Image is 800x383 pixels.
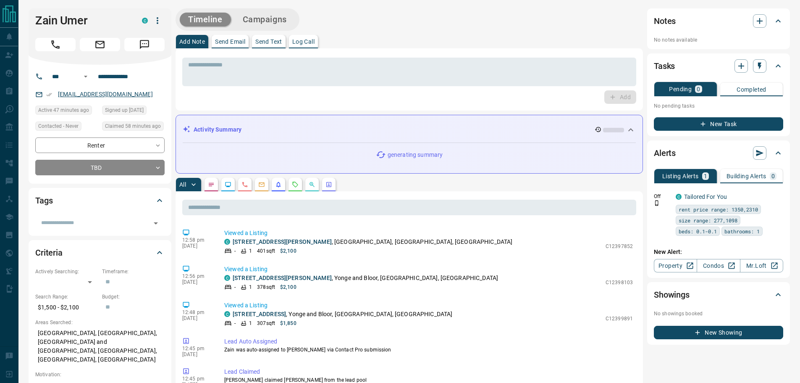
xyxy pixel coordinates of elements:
div: Tags [35,190,165,211]
div: condos.ca [224,239,230,245]
h2: Alerts [654,146,676,160]
div: Thu Aug 07 2025 [102,106,165,117]
p: Viewed a Listing [224,301,633,310]
p: Send Text [255,39,282,45]
p: C12398103 [606,279,633,286]
p: 1 [704,173,707,179]
svg: Email Verified [46,92,52,98]
p: 12:45 pm [182,376,212,382]
a: [STREET_ADDRESS][PERSON_NAME] [233,238,332,245]
span: Active 47 minutes ago [38,106,89,114]
span: Claimed 58 minutes ago [105,122,161,130]
h2: Criteria [35,246,63,259]
a: Condos [697,259,740,272]
span: Message [124,38,165,51]
p: Off [654,193,671,200]
p: 0 [697,86,700,92]
p: 1 [249,320,252,327]
a: [STREET_ADDRESS][PERSON_NAME] [233,275,332,281]
p: No notes available [654,36,783,44]
p: 12:58 pm [182,237,212,243]
svg: Requests [292,181,299,188]
p: , [GEOGRAPHIC_DATA], [GEOGRAPHIC_DATA], [GEOGRAPHIC_DATA] [233,238,512,246]
h2: Showings [654,288,690,301]
p: [DATE] [182,351,212,357]
div: condos.ca [142,18,148,24]
p: Viewed a Listing [224,265,633,274]
p: All [179,182,186,188]
p: $2,100 [280,247,296,255]
span: beds: 0.1-0.1 [679,227,717,235]
span: bathrooms: 1 [724,227,760,235]
svg: Notes [208,181,215,188]
p: Activity Summary [194,125,241,134]
p: Add Note [179,39,205,45]
p: 1 [249,283,252,291]
p: $2,100 [280,283,296,291]
p: 12:48 pm [182,309,212,315]
p: 378 sqft [257,283,275,291]
p: - [234,247,236,255]
button: Open [81,71,91,82]
span: Email [80,38,120,51]
p: $1,500 - $2,100 [35,301,98,314]
div: Showings [654,285,783,305]
svg: Calls [241,181,248,188]
p: Zain was auto-assigned to [PERSON_NAME] via Contact Pro submission [224,346,633,354]
p: New Alert: [654,248,783,256]
p: Motivation: [35,371,165,378]
p: [DATE] [182,279,212,285]
button: New Showing [654,326,783,339]
p: Lead Claimed [224,367,633,376]
svg: Opportunities [309,181,315,188]
p: 1 [249,247,252,255]
p: , Yonge and Bloor, [GEOGRAPHIC_DATA], [GEOGRAPHIC_DATA] [233,274,498,283]
h2: Tags [35,194,52,207]
svg: Lead Browsing Activity [225,181,231,188]
div: Alerts [654,143,783,163]
div: Renter [35,137,165,153]
p: Timeframe: [102,268,165,275]
svg: Listing Alerts [275,181,282,188]
p: C12399891 [606,315,633,322]
p: 401 sqft [257,247,275,255]
svg: Push Notification Only [654,200,660,206]
p: , Yonge and Bloor, [GEOGRAPHIC_DATA], [GEOGRAPHIC_DATA] [233,310,452,319]
p: Log Call [292,39,315,45]
p: No showings booked [654,310,783,317]
h1: Zain Umer [35,14,129,27]
p: Search Range: [35,293,98,301]
a: [EMAIL_ADDRESS][DOMAIN_NAME] [58,91,153,98]
span: Signed up [DATE] [105,106,144,114]
p: Listing Alerts [662,173,699,179]
span: size range: 277,1098 [679,216,737,225]
p: Completed [737,87,766,92]
div: Fri Sep 12 2025 [35,106,98,117]
p: 12:45 pm [182,346,212,351]
svg: Emails [258,181,265,188]
div: Tasks [654,56,783,76]
button: Timeline [180,13,231,26]
div: TBD [35,160,165,175]
a: Mr.Loft [740,259,783,272]
span: Contacted - Never [38,122,79,130]
h2: Tasks [654,59,675,73]
svg: Agent Actions [325,181,332,188]
div: Criteria [35,243,165,263]
p: - [234,283,236,291]
p: 307 sqft [257,320,275,327]
div: condos.ca [224,311,230,317]
p: Pending [669,86,692,92]
div: Activity Summary [183,122,636,137]
p: Viewed a Listing [224,229,633,238]
div: condos.ca [676,194,682,200]
p: Send Email [215,39,245,45]
p: 12:56 pm [182,273,212,279]
p: C12397852 [606,243,633,250]
button: Open [150,217,162,229]
button: New Task [654,117,783,131]
h2: Notes [654,14,676,28]
span: Call [35,38,76,51]
div: Fri Sep 12 2025 [102,122,165,133]
p: Actively Searching: [35,268,98,275]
